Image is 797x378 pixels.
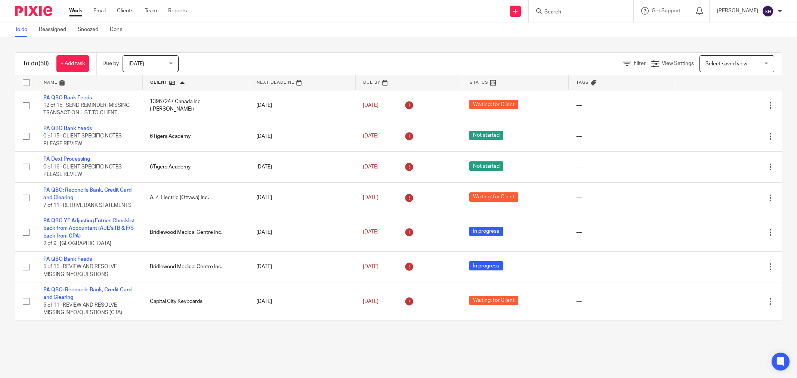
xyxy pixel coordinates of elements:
span: [DATE] [363,264,379,269]
span: Tags [576,80,589,84]
span: [DATE] [363,164,379,170]
span: [DATE] [363,299,379,304]
a: PA QBO Bank Feeds [43,126,92,131]
div: --- [576,229,668,236]
span: In progress [469,261,503,270]
span: [DATE] [363,195,379,200]
span: Select saved view [705,61,747,66]
td: Bridlewood Medical Centre Inc. [142,251,249,282]
span: 0 of 16 · CLIENT SPECIFIC NOTES - PLEASE REVIEW [43,164,125,177]
a: PA QBO YE Adjusting Entries Checklist back from Accountant (AJE's,TB & F/S back from CPA) [43,218,135,239]
span: [DATE] [363,103,379,108]
td: A. Z. Electric (Ottawa) Inc. [142,182,249,213]
span: View Settings [662,61,694,66]
td: [DATE] [249,251,355,282]
a: PA QBO Bank Feeds [43,95,92,100]
a: Done [110,22,128,37]
a: Clients [117,7,133,15]
a: Email [93,7,106,15]
span: 0 of 15 · CLIENT SPECIFIC NOTES - PLEASE REVIEW [43,134,125,147]
p: Due by [102,60,119,67]
div: --- [576,298,668,305]
span: Get Support [652,8,680,13]
a: PA QBO: Reconcile Bank, Credit Card and Clearing [43,188,132,200]
span: (50) [38,61,49,66]
span: Waiting: for Client [469,192,518,202]
span: Not started [469,161,503,171]
span: Filter [634,61,646,66]
img: Pixie [15,6,52,16]
span: [DATE] [363,230,379,235]
td: Bridlewood Medical Centre Inc. [142,213,249,252]
span: 5 of 11 · REVIEW AND RESOLVE MISSING INFO/QUESTIONS (CTA) [43,303,122,316]
span: [DATE] [363,134,379,139]
span: 2 of 9 · [GEOGRAPHIC_DATA] [43,241,111,246]
a: To do [15,22,33,37]
span: [DATE] [129,61,144,66]
td: [DATE] [249,320,355,347]
p: [PERSON_NAME] [717,7,758,15]
h1: To do [23,60,49,68]
a: PA QBO: Reconcile Bank, Credit Card and Clearing [43,287,132,300]
td: Capital City Keyboards [142,320,249,347]
td: [DATE] [249,182,355,213]
td: 6Tigers Academy [142,152,249,182]
td: Capital City Keyboards [142,282,249,321]
a: Team [145,7,157,15]
a: Reassigned [39,22,72,37]
a: + Add task [56,55,89,72]
a: Work [69,7,82,15]
img: svg%3E [762,5,774,17]
span: 12 of 15 · SEND REMINDER: MISSING TRANSACTION LIST TO CLIENT [43,103,130,116]
span: In progress [469,227,503,236]
a: PA QBO Bank Feeds [43,257,92,262]
span: Not started [469,131,503,140]
span: Waiting: for Client [469,100,518,109]
div: --- [576,102,668,109]
div: --- [576,194,668,201]
a: PA Dext Processing [43,157,90,162]
td: [DATE] [249,121,355,151]
td: [DATE] [249,213,355,252]
td: 6Tigers Academy [142,121,249,151]
span: 7 of 11 · RETRIVE BANK STATEMENTS [43,203,132,208]
td: 13967247 Canada Inc ([PERSON_NAME]) [142,90,249,121]
td: [DATE] [249,152,355,182]
a: Reports [168,7,187,15]
a: Snoozed [78,22,104,37]
td: [DATE] [249,90,355,121]
span: Waiting: for Client [469,296,518,305]
div: --- [576,133,668,140]
div: --- [576,163,668,171]
td: [DATE] [249,282,355,321]
div: --- [576,263,668,270]
input: Search [544,9,611,16]
span: 5 of 15 · REVIEW AND RESOLVE MISSING INFO/QUESTIONS [43,264,117,277]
